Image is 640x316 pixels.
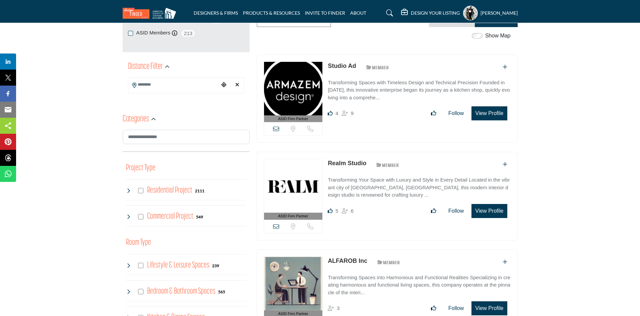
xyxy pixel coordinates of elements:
i: Likes [328,111,333,116]
input: Select Commercial Project checkbox [138,214,143,219]
input: Search Category [123,130,250,144]
button: View Profile [471,106,507,120]
img: Site Logo [123,8,180,19]
a: Studio Ad [328,63,356,69]
span: ASID Firm Partner [278,213,308,219]
a: Add To List [503,64,507,70]
b: 2111 [195,189,204,193]
p: Transforming Your Space with Luxury and Style in Every Detail Located in the vibrant city of [GEO... [328,176,510,199]
button: Follow [444,204,468,218]
button: Like listing [427,107,441,120]
button: Project Type [126,162,155,175]
h4: Commercial Project: Involve the design, construction, or renovation of spaces used for business p... [147,211,193,222]
img: Realm Studio [264,159,323,213]
a: PRODUCTS & RESOURCES [243,10,300,16]
a: ABOUT [350,10,366,16]
span: 5 [335,208,338,214]
div: 2111 Results For Residential Project [195,188,204,194]
span: 6 [351,208,354,214]
a: Transforming Spaces with Timeless Design and Technical Precision Founded in [DATE], this innovati... [328,75,510,102]
input: Select Residential Project checkbox [138,188,143,193]
p: ALFAROB Inc [328,256,367,266]
a: Add To List [503,162,507,167]
button: Like listing [427,302,441,315]
img: Studio Ad [264,62,323,115]
input: Select Bedroom & Bathroom Spaces checkbox [138,289,143,294]
a: INVITE TO FINDER [305,10,345,16]
h5: [PERSON_NAME] [481,10,518,16]
h2: Categories [123,113,149,125]
label: ASID Members [136,29,171,37]
div: Followers [342,109,354,117]
span: ASID Firm Partner [278,116,308,122]
div: 565 Results For Bedroom & Bathroom Spaces [218,289,225,295]
i: Likes [328,208,333,213]
h4: Lifestyle & Leisure Spaces: Lifestyle & Leisure Spaces [147,259,209,271]
a: ASID Firm Partner [264,62,323,122]
div: 239 Results For Lifestyle & Leisure Spaces [212,262,219,269]
img: ASID Members Badge Icon [363,63,393,72]
p: Transforming Spaces into Harmonious and Functional Realities Specializing in creating harmonious ... [328,274,510,297]
p: Transforming Spaces with Timeless Design and Technical Precision Founded in [DATE], this innovati... [328,79,510,102]
div: Followers [328,304,339,312]
div: Clear search location [232,78,242,92]
button: Follow [444,107,468,120]
div: DESIGN YOUR LISTING [401,9,460,17]
a: DESIGNERS & FIRMS [194,10,238,16]
img: ASID Members Badge Icon [374,258,404,267]
a: Search [380,8,397,18]
input: ASID Members checkbox [128,31,133,36]
img: ASID Members Badge Icon [373,161,403,169]
b: 549 [196,215,203,219]
h5: DESIGN YOUR LISTING [411,10,460,16]
a: Add To List [503,259,507,265]
input: Select Lifestyle & Leisure Spaces checkbox [138,263,143,268]
button: Show hide supplier dropdown [463,6,478,20]
b: 239 [212,264,219,268]
div: Followers [342,207,354,215]
img: ALFAROB Inc [264,257,323,310]
p: Studio Ad [328,62,356,71]
a: Transforming Your Space with Luxury and Style in Every Detail Located in the vibrant city of [GEO... [328,172,510,199]
span: 3 [337,305,339,311]
button: Follow [444,302,468,315]
span: 213 [181,29,196,37]
h2: Distance Filter [128,61,163,73]
span: 4 [335,110,338,116]
button: Room Type [126,236,151,249]
label: Show Map [485,32,511,40]
button: View Profile [471,204,507,218]
input: Search Location [128,78,219,91]
button: View Profile [471,301,507,315]
a: ALFAROB Inc [328,257,367,264]
div: 549 Results For Commercial Project [196,214,203,220]
h4: Bedroom & Bathroom Spaces: Bedroom & Bathroom Spaces [147,286,215,297]
h4: Residential Project: Types of projects range from simple residential renovations to highly comple... [147,185,192,196]
div: Choose your current location [219,78,229,92]
span: 9 [351,110,354,116]
b: 565 [218,290,225,294]
a: Realm Studio [328,160,366,167]
a: Transforming Spaces into Harmonious and Functional Realities Specializing in creating harmonious ... [328,270,510,297]
button: Like listing [427,204,441,218]
p: Realm Studio [328,159,366,168]
a: ASID Firm Partner [264,159,323,220]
